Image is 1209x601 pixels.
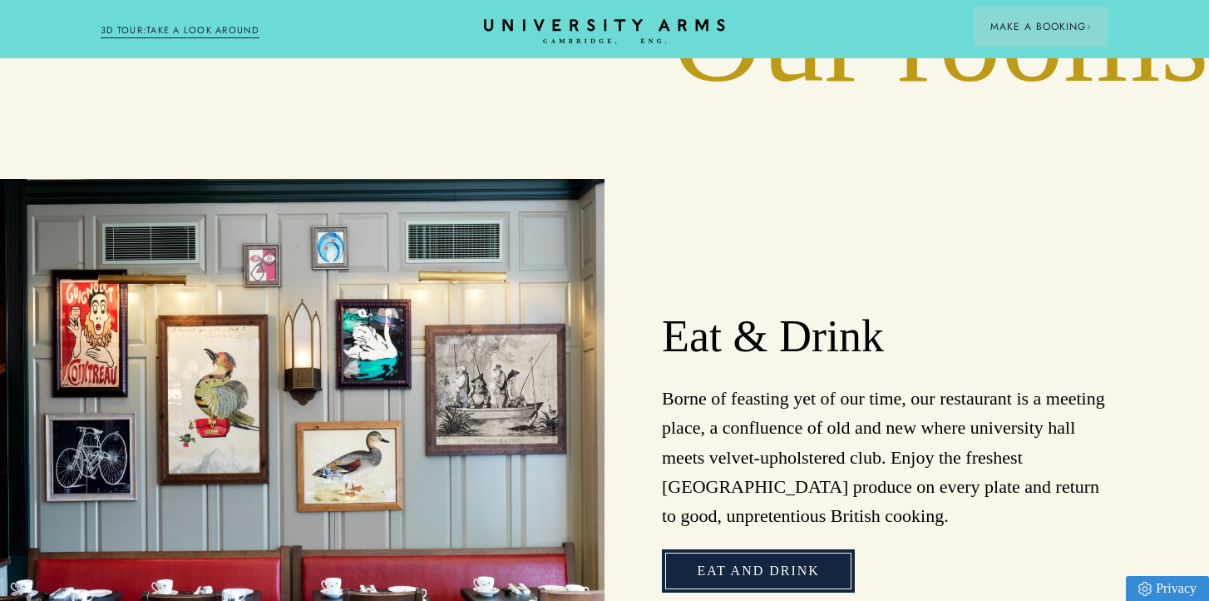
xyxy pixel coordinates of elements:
[484,19,725,45] a: Home
[990,19,1092,34] span: Make a Booking
[974,7,1108,47] button: Make a BookingArrow icon
[662,549,854,593] a: Eat and Drink
[662,384,1108,530] p: Borne of feasting yet of our time, our restaurant is a meeting place, a confluence of old and new...
[1138,582,1152,596] img: Privacy
[1126,576,1209,601] a: Privacy
[101,23,259,38] a: 3D TOUR:TAKE A LOOK AROUND
[1086,24,1092,30] img: Arrow icon
[662,310,1108,365] h2: Eat & Drink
